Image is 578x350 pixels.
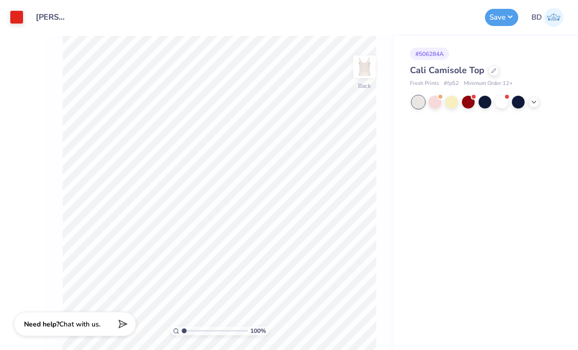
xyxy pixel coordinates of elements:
img: Bella Dimaculangan [544,8,563,27]
img: Back [355,57,374,77]
div: Back [358,81,371,90]
span: Minimum Order: 12 + [464,80,513,88]
span: Fresh Prints [410,80,439,88]
span: # fp52 [444,80,459,88]
span: Chat with us. [59,320,100,329]
button: Save [485,9,518,26]
div: # 506284A [410,48,449,60]
a: BD [531,8,563,27]
span: BD [531,12,542,23]
span: 100 % [250,326,266,335]
span: Cali Camisole Top [410,64,484,76]
strong: Need help? [24,320,59,329]
input: Untitled Design [28,7,76,27]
